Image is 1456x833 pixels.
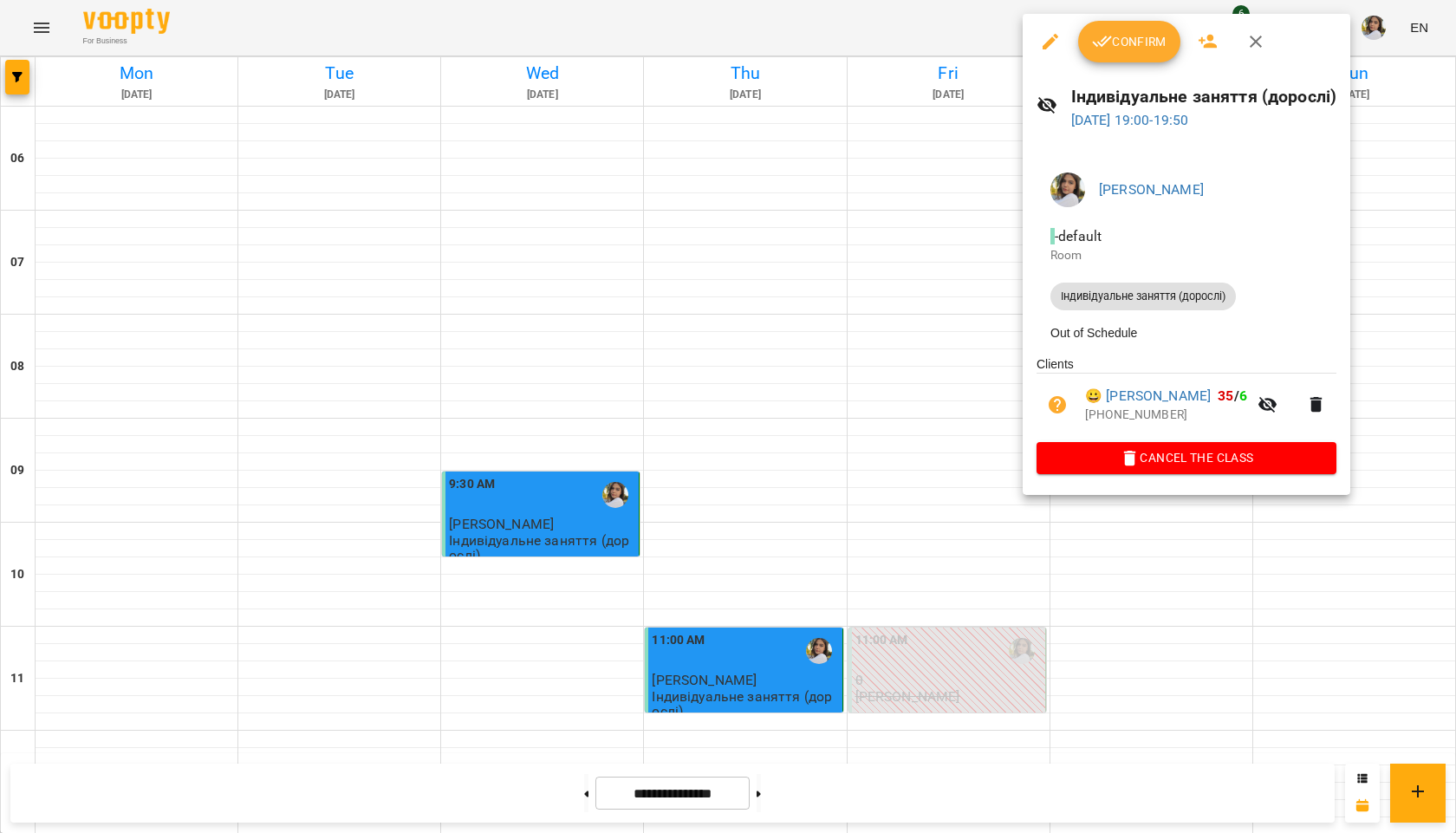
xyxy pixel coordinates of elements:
span: 6 [1239,387,1247,404]
span: Confirm [1092,31,1167,52]
b: / [1218,387,1247,404]
button: Unpaid. Bill the attendance? [1037,384,1078,426]
button: Confirm [1078,21,1180,62]
span: - default [1050,228,1105,244]
p: [PHONE_NUMBER] [1085,407,1247,424]
a: [DATE] 19:00-19:50 [1071,112,1189,128]
li: Out of Schedule [1037,317,1336,348]
p: Room [1050,247,1323,264]
a: [PERSON_NAME] [1099,181,1204,198]
span: Cancel the class [1050,447,1323,468]
button: Cancel the class [1037,442,1336,473]
h6: Індивідуальне заняття (дорослі) [1071,83,1337,110]
span: 35 [1218,387,1233,404]
span: Індивідуальне заняття (дорослі) [1050,289,1236,304]
ul: Clients [1037,355,1336,442]
img: 190f836be431f48d948282a033e518dd.jpg [1050,172,1085,207]
a: 😀 [PERSON_NAME] [1085,386,1211,407]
